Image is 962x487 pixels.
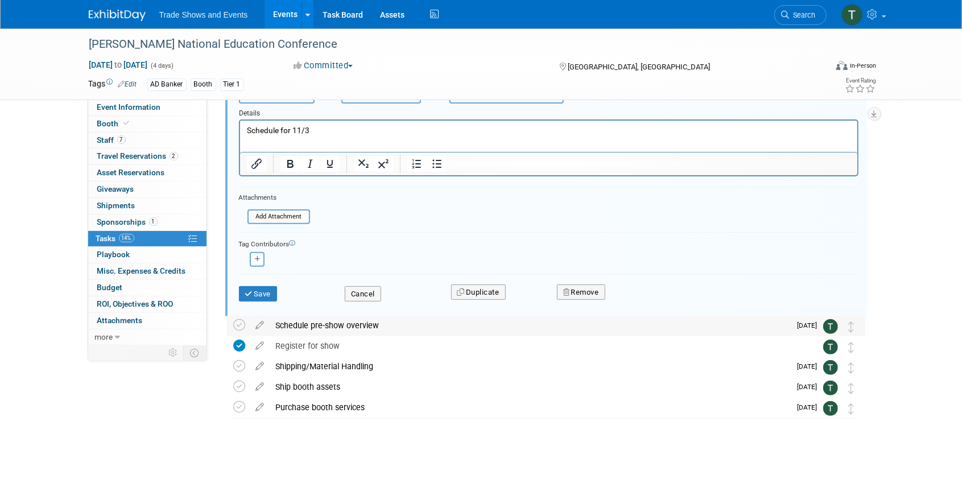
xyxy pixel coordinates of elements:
button: Bold [280,156,300,172]
div: Details [239,104,858,119]
span: Tasks [96,234,134,243]
img: Tiff Wagner [823,401,838,416]
img: Tiff Wagner [823,381,838,395]
div: Tier 1 [220,79,244,90]
span: 2 [170,152,178,160]
a: edit [250,320,270,331]
a: Shipments [88,198,207,214]
span: Staff [97,135,126,145]
span: Booth [97,119,132,128]
img: ExhibitDay [89,10,146,21]
div: [PERSON_NAME] National Education Conference [85,34,810,55]
span: Shipments [97,201,135,210]
button: Subscript [354,156,373,172]
button: Underline [320,156,340,172]
span: [DATE] [798,403,823,411]
a: edit [250,341,270,351]
i: Move task [849,383,854,394]
span: Asset Reservations [97,168,165,177]
a: Staff7 [88,133,207,148]
span: Trade Shows and Events [159,10,248,19]
td: Toggle Event Tabs [183,345,207,360]
span: 1 [149,217,158,226]
a: Sponsorships1 [88,214,207,230]
button: Duplicate [451,284,506,300]
span: (4 days) [150,62,174,69]
div: Purchase booth services [270,398,791,417]
span: Event Information [97,102,161,112]
span: [DATE] [798,383,823,391]
button: Numbered list [407,156,427,172]
img: Tiff Wagner [823,319,838,334]
img: Tiff Wagner [823,360,838,375]
span: 14% [119,234,134,242]
div: Event Rating [845,78,876,84]
a: Edit [118,80,137,88]
span: Search [790,11,816,19]
button: Cancel [345,286,381,302]
i: Booth reservation complete [124,120,130,126]
div: In-Person [849,61,876,70]
span: [DATE] [798,321,823,329]
a: edit [250,402,270,412]
span: Misc. Expenses & Credits [97,266,186,275]
i: Move task [849,362,854,373]
a: Asset Reservations [88,165,207,181]
a: ROI, Objectives & ROO [88,296,207,312]
img: Tiff Wagner [823,340,838,354]
span: 7 [117,135,126,144]
i: Move task [849,342,854,353]
span: Budget [97,283,123,292]
a: Budget [88,280,207,296]
div: Booth [191,79,216,90]
a: Travel Reservations2 [88,148,207,164]
a: Booth [88,116,207,132]
i: Move task [849,321,854,332]
iframe: Rich Text Area [240,121,857,152]
button: Bullet list [427,156,447,172]
span: Sponsorships [97,217,158,226]
div: Ship booth assets [270,377,791,397]
a: Tasks14% [88,231,207,247]
span: more [95,332,113,341]
span: ROI, Objectives & ROO [97,299,174,308]
a: edit [250,382,270,392]
img: Format-Inperson.png [836,61,848,70]
a: Search [774,5,827,25]
span: [DATE] [DATE] [89,60,148,70]
a: Misc. Expenses & Credits [88,263,207,279]
td: Tags [89,78,137,91]
span: Playbook [97,250,130,259]
button: Superscript [374,156,393,172]
div: Tag Contributors [239,237,858,249]
button: Remove [557,284,605,300]
a: Attachments [88,313,207,329]
div: Shipping/Material Handling [270,357,791,376]
a: Event Information [88,100,207,115]
a: Playbook [88,247,207,263]
button: Insert/edit link [247,156,266,172]
i: Move task [849,403,854,414]
a: edit [250,361,270,372]
span: Attachments [97,316,143,325]
span: Giveaways [97,184,134,193]
td: Personalize Event Tab Strip [164,345,184,360]
div: Attachments [239,193,310,203]
button: Committed [290,60,357,72]
button: Italic [300,156,320,172]
button: Save [239,286,278,302]
span: [GEOGRAPHIC_DATA], [GEOGRAPHIC_DATA] [568,63,710,71]
img: Tiff Wagner [841,4,863,26]
a: more [88,329,207,345]
span: [DATE] [798,362,823,370]
div: AD Banker [147,79,187,90]
span: Travel Reservations [97,151,178,160]
span: to [113,60,124,69]
div: Schedule pre-show overview [270,316,791,335]
div: Event Format [759,59,877,76]
a: Giveaways [88,181,207,197]
div: Register for show [270,336,800,356]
